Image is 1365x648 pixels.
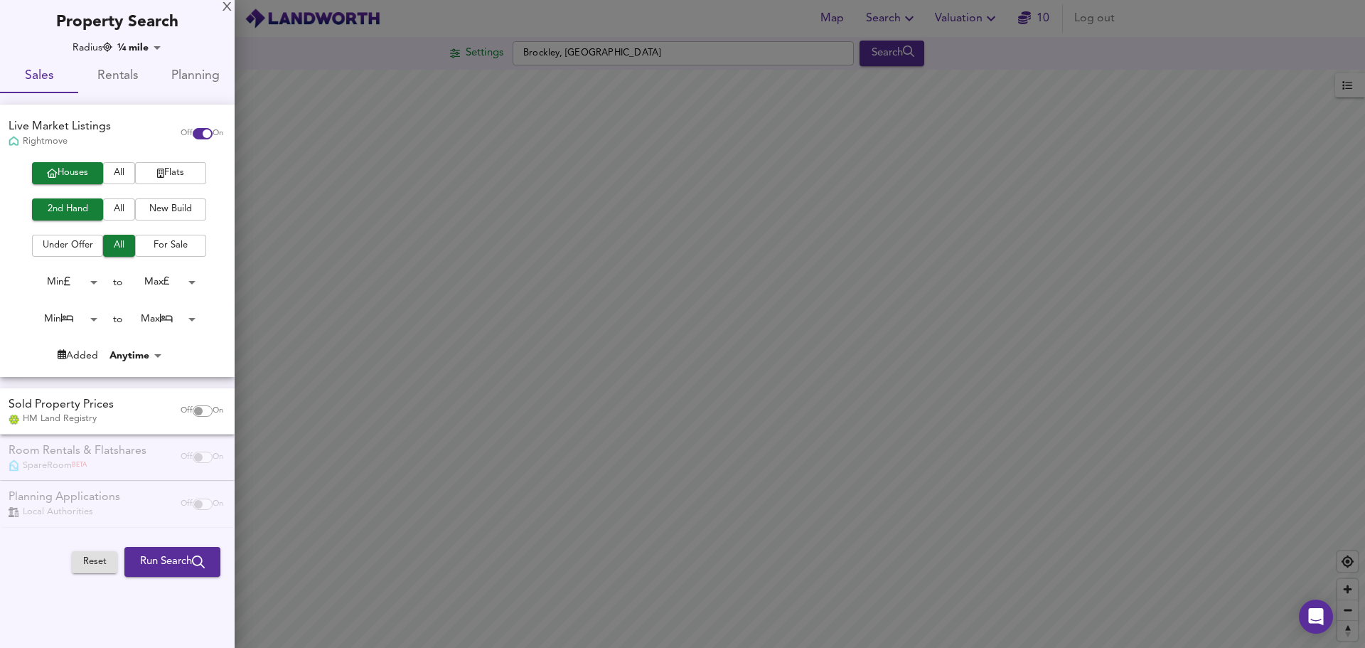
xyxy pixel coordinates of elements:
span: All [110,165,128,181]
div: Min [24,271,102,293]
button: For Sale [135,235,206,257]
div: Max [122,308,200,330]
div: Anytime [105,349,166,363]
button: Under Offer [32,235,103,257]
span: Run Search [140,553,205,571]
span: Planning [165,65,226,87]
button: Run Search [124,547,220,577]
div: Open Intercom Messenger [1299,600,1333,634]
span: 2nd Hand [39,201,96,218]
div: ¼ mile [113,41,166,55]
div: Max [122,271,200,293]
div: Rightmove [9,135,111,148]
div: to [113,312,122,326]
span: Houses [39,165,96,181]
span: All [110,201,128,218]
span: For Sale [142,238,199,254]
img: Rightmove [9,136,19,148]
div: HM Land Registry [9,413,114,425]
span: Flats [142,165,199,181]
div: Live Market Listings [9,119,111,135]
button: All [103,162,135,184]
span: Under Offer [39,238,96,254]
div: to [113,275,122,290]
span: On [213,405,223,417]
button: Houses [32,162,103,184]
button: Reset [72,551,117,573]
div: Added [58,349,98,363]
button: Flats [135,162,206,184]
span: New Build [142,201,199,218]
span: Reset [79,554,110,570]
span: Rentals [87,65,148,87]
span: Off [181,128,193,139]
div: Sold Property Prices [9,397,114,413]
span: All [110,238,128,254]
button: All [103,235,135,257]
span: On [213,128,223,139]
img: Land Registry [9,415,19,425]
button: New Build [135,198,206,221]
div: Min [24,308,102,330]
button: All [103,198,135,221]
div: X [223,3,232,13]
div: Radius [73,41,112,55]
span: Sales [9,65,70,87]
span: Off [181,405,193,417]
button: 2nd Hand [32,198,103,221]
